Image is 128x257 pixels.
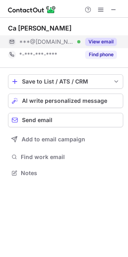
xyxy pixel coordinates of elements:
button: Notes [8,167,123,179]
button: save-profile-one-click [8,74,123,89]
button: Reveal Button [85,51,117,59]
span: AI write personalized message [22,98,107,104]
span: Find work email [21,153,120,161]
div: Ca [PERSON_NAME] [8,24,72,32]
span: Add to email campaign [22,136,85,143]
button: Find work email [8,151,123,163]
button: Reveal Button [85,38,117,46]
button: Add to email campaign [8,132,123,147]
button: Send email [8,113,123,127]
div: Save to List / ATS / CRM [22,78,109,85]
span: Send email [22,117,52,123]
span: Notes [21,169,120,177]
button: AI write personalized message [8,94,123,108]
img: ContactOut v5.3.10 [8,5,56,14]
span: ***@[DOMAIN_NAME] [19,38,74,45]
